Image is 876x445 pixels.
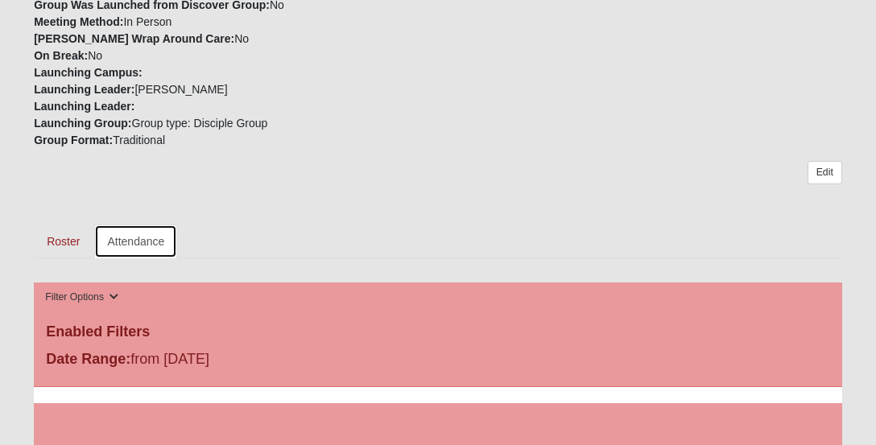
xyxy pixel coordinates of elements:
[34,117,131,130] strong: Launching Group:
[34,83,134,96] strong: Launching Leader:
[34,225,93,258] a: Roster
[34,134,113,146] strong: Group Format:
[34,100,134,113] strong: Launching Leader:
[94,225,177,258] a: Attendance
[34,15,123,28] strong: Meeting Method:
[46,323,830,341] h4: Enabled Filters
[808,161,842,184] a: Edit
[34,32,234,45] strong: [PERSON_NAME] Wrap Around Care:
[34,49,88,62] strong: On Break:
[46,348,130,370] label: Date Range:
[40,289,123,306] button: Filter Options
[34,348,304,374] div: from [DATE]
[34,66,143,79] strong: Launching Campus:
